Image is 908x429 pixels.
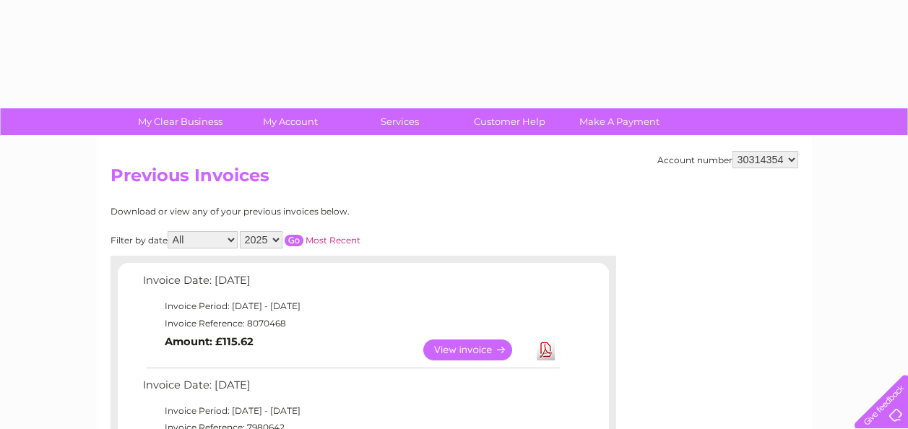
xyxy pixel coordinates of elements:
[139,315,562,332] td: Invoice Reference: 8070468
[423,339,529,360] a: View
[139,402,562,420] td: Invoice Period: [DATE] - [DATE]
[165,335,254,348] b: Amount: £115.62
[306,235,360,246] a: Most Recent
[537,339,555,360] a: Download
[111,165,798,193] h2: Previous Invoices
[450,108,569,135] a: Customer Help
[139,298,562,315] td: Invoice Period: [DATE] - [DATE]
[139,271,562,298] td: Invoice Date: [DATE]
[111,207,490,217] div: Download or view any of your previous invoices below.
[139,376,562,402] td: Invoice Date: [DATE]
[121,108,240,135] a: My Clear Business
[340,108,459,135] a: Services
[230,108,350,135] a: My Account
[560,108,679,135] a: Make A Payment
[111,231,490,248] div: Filter by date
[657,151,798,168] div: Account number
